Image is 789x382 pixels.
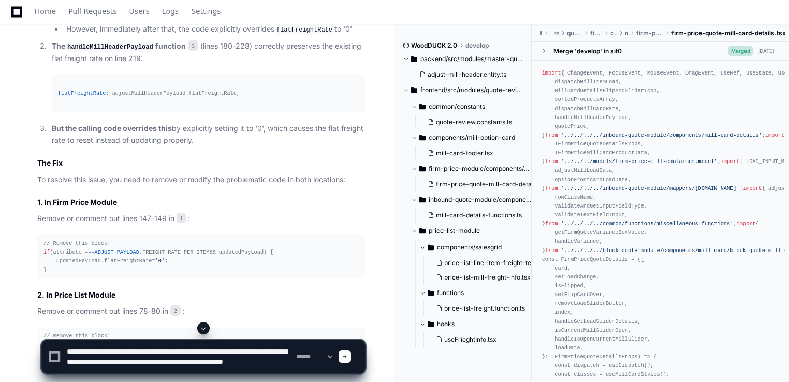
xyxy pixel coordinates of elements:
span: '0' [155,258,165,264]
button: price-list-line-item-freight-text-field.tsx [432,256,543,270]
span: import [721,158,740,165]
span: 2 [170,305,181,316]
button: mill-card-footer.tsx [423,146,526,160]
h3: 1. In Firm Price Module [37,197,365,208]
span: flatFreightRate [189,90,237,96]
button: backend/src/modules/master-quote/dto [403,51,524,67]
span: from [545,185,558,192]
span: import [542,70,561,76]
span: '../../../../inbound-quote-module/components/mill-card-details' [561,132,762,138]
span: develop [465,41,489,50]
span: '../../../../common/functions/miscellaneous-functions' [561,221,734,227]
svg: Directory [419,163,426,175]
span: common/constants [429,102,485,111]
p: Remove or comment out lines 78-80 in : [37,305,365,317]
span: import [765,132,784,138]
span: '../../../models/firm-price-mill-container.model' [561,158,718,165]
button: common/constants [411,98,532,115]
span: mill-card-footer.tsx [436,149,493,157]
button: price-list-module [411,223,532,239]
span: hooks [437,320,455,328]
span: quote-review-module [567,29,582,37]
button: firm-price-quote-mill-card-details.tsx [423,177,534,192]
span: Home [35,8,56,14]
div: Merge 'develop' in sit0 [553,47,622,55]
strong: The function [52,41,186,50]
span: WoodDUCK 2.0 [411,41,457,50]
span: import [737,221,756,227]
span: firm-price-quote-mill-card-details.tsx [436,180,548,188]
span: from [545,132,558,138]
span: flatFreightRate [104,258,152,264]
span: flatFreightRate [58,90,106,96]
span: from [545,158,558,165]
span: firm-price-module/components/mill-card/firm-price-quote-mill-card-details [429,165,532,173]
span: firm-price-quote-mill-card-details [636,29,663,37]
button: adjust-mill-header.entity.ts [415,67,518,82]
span: price-list-freight.function.ts [444,304,525,313]
span: import [743,185,762,192]
button: frontend/src/modules/quote-review-module [403,82,524,98]
span: Merged [728,46,753,56]
span: Pull Requests [68,8,116,14]
span: mill-card [625,29,628,37]
span: from [545,247,558,254]
h3: 2. In Price List Module [37,290,365,300]
button: components/mill-option-card [411,129,532,146]
span: functions [437,289,464,297]
span: adjust-mill-header.entity.ts [428,70,506,79]
span: firm-price-quote-mill-card-details.tsx [671,29,786,37]
button: price-list-mill-freight-info.tsx [432,270,543,285]
div: : adjustMillHeaderPayload. , [58,89,359,98]
p: (lines 180-228) correctly preserves the existing flat freight rate on line 219: [52,40,365,64]
button: firm-price-module/components/mill-card/firm-price-quote-mill-card-details [411,160,532,177]
code: flatFreightRate [274,25,334,35]
strong: But the calling code overrides this [52,124,172,133]
span: '../../../../inbound-quote-module/mappers/[DOMAIN_NAME]' [561,185,740,192]
span: modules [556,29,559,37]
span: frontend/src/modules/quote-review-module [420,86,524,94]
div: [DATE] [757,47,775,55]
div: (attribute === . && updatedPayLoad) { updatedPayLoad. = ; } [43,239,359,275]
svg: Directory [411,84,417,96]
svg: Directory [419,194,426,206]
span: inbound-quote-module/components/mill-card-details [429,196,532,204]
svg: Directory [419,131,426,144]
button: quote-review.constants.ts [423,115,526,129]
span: components [610,29,617,37]
button: mill-card-details-functions.ts [423,208,526,223]
p: by explicitly setting it to '0', which causes the flat freight rate to reset instead of updating ... [52,123,365,146]
svg: Directory [411,53,417,65]
span: Settings [191,8,221,14]
button: hooks [419,316,540,332]
span: mill-card-details-functions.ts [436,211,522,219]
span: Users [129,8,150,14]
span: frontend [540,29,543,37]
span: ADJUST_PAYLOAD [95,249,139,255]
p: To resolve this issue, you need to remove or modify the problematic code in both locations: [37,174,365,186]
svg: Directory [419,100,426,113]
button: functions [419,285,540,301]
button: price-list-freight.function.ts [432,301,534,316]
svg: Directory [428,241,434,254]
span: price-list-line-item-freight-text-field.tsx [444,259,563,267]
code: handleMillHeaderPayload [65,42,155,52]
svg: Directory [428,318,434,330]
span: 3 [188,40,198,51]
button: inbound-quote-module/components/mill-card-details [411,192,532,208]
span: components/mill-option-card [429,134,515,142]
h2: The Fix [37,158,365,168]
span: price-list-mill-freight-info.tsx [444,273,531,282]
p: Remove or comment out lines 147-149 in : [37,213,365,225]
span: backend/src/modules/master-quote/dto [420,55,524,63]
span: from [545,221,558,227]
span: price-list-module [429,227,480,235]
span: Logs [162,8,179,14]
span: // Remove this block: [43,240,110,246]
span: components/salesgrid [437,243,502,252]
span: 1 [177,213,186,223]
button: components/salesgrid [419,239,540,256]
svg: Directory [428,287,434,299]
svg: Directory [419,225,426,237]
span: firm-price-module [590,29,602,37]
